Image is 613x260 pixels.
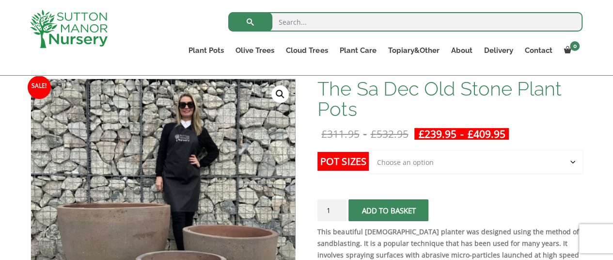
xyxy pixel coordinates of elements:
a: 0 [558,44,582,57]
a: Contact [519,44,558,57]
img: logo [30,10,108,48]
h1: The Sa Dec Old Stone Plant Pots [317,79,582,119]
ins: - [414,128,509,140]
a: Topiary&Other [382,44,445,57]
span: Sale! [28,76,51,99]
a: View full-screen image gallery [271,85,289,103]
span: £ [370,127,376,141]
input: Product quantity [317,199,346,221]
a: Plant Care [333,44,382,57]
a: Delivery [478,44,519,57]
span: £ [418,127,424,141]
a: Olive Trees [230,44,280,57]
bdi: 409.95 [467,127,505,141]
del: - [317,128,412,140]
bdi: 532.95 [370,127,408,141]
a: Plant Pots [183,44,230,57]
bdi: 239.95 [418,127,456,141]
span: 0 [570,41,580,51]
label: Pot Sizes [317,152,369,171]
button: Add to basket [348,199,428,221]
span: £ [321,127,327,141]
a: About [445,44,478,57]
span: £ [467,127,473,141]
a: Cloud Trees [280,44,333,57]
bdi: 311.95 [321,127,359,141]
input: Search... [228,12,582,32]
